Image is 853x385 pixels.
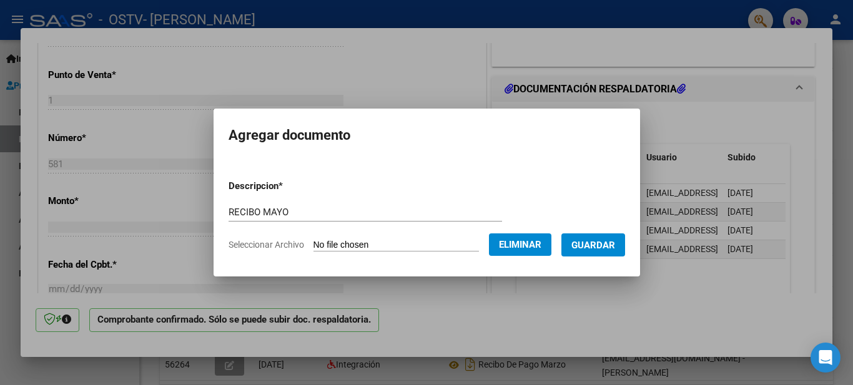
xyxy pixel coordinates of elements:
h2: Agregar documento [229,124,625,147]
span: Seleccionar Archivo [229,240,304,250]
p: Descripcion [229,179,348,193]
button: Eliminar [489,233,551,256]
button: Guardar [561,233,625,256]
div: Open Intercom Messenger [811,343,841,373]
span: Guardar [571,240,615,251]
span: Eliminar [499,239,541,250]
